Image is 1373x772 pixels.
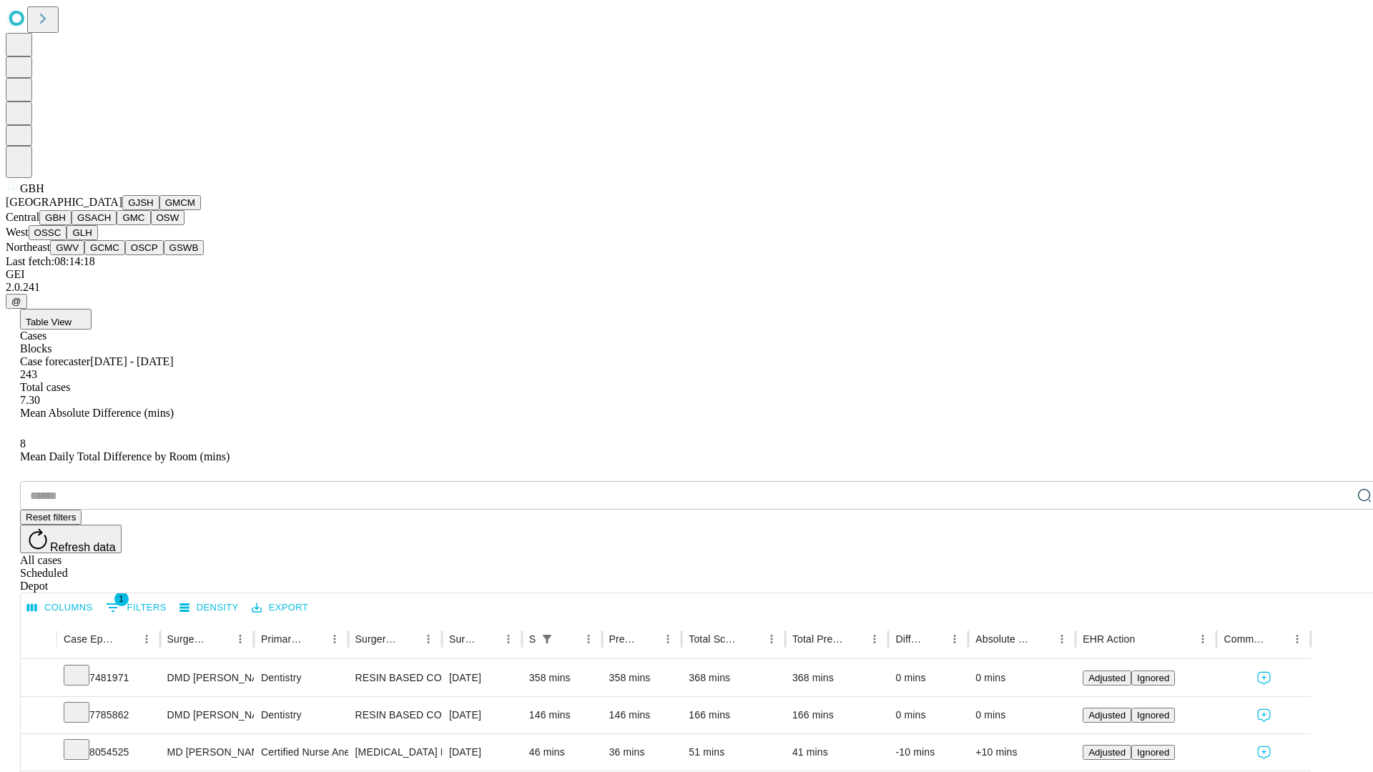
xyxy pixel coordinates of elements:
button: Sort [558,629,579,649]
div: 146 mins [609,697,675,733]
div: Certified Nurse Anesthetist [261,734,340,771]
div: 358 mins [609,660,675,696]
div: 146 mins [529,697,595,733]
div: [DATE] [449,734,515,771]
div: Comments [1224,633,1265,645]
div: 166 mins [792,697,882,733]
button: Menu [325,629,345,649]
div: Surgeon Name [167,633,209,645]
div: Total Scheduled Duration [689,633,740,645]
div: 36 mins [609,734,675,771]
span: [DATE] - [DATE] [90,355,173,367]
span: Adjusted [1088,710,1126,721]
span: Last fetch: 08:14:18 [6,255,95,267]
button: GBH [39,210,72,225]
button: GMCM [159,195,201,210]
button: OSW [151,210,185,225]
button: Menu [418,629,438,649]
button: GSWB [164,240,205,255]
button: OSCP [125,240,164,255]
button: Sort [1032,629,1052,649]
button: Export [248,597,312,619]
div: 8054525 [64,734,153,771]
span: Refresh data [50,541,116,553]
div: 2.0.241 [6,281,1367,294]
span: 7.30 [20,394,40,406]
span: Reset filters [26,512,76,523]
button: Menu [1052,629,1072,649]
button: Sort [398,629,418,649]
div: [MEDICAL_DATA] FLEXIBLE PROXIMAL DIAGNOSTIC [355,734,435,771]
button: GJSH [122,195,159,210]
button: Ignored [1131,670,1175,686]
div: Dentistry [261,697,340,733]
span: Northeast [6,241,50,253]
div: Scheduled In Room Duration [529,633,536,645]
div: 0 mins [895,697,961,733]
button: Sort [1136,629,1156,649]
button: Density [176,597,242,619]
button: GLH [67,225,97,240]
div: DMD [PERSON_NAME] [PERSON_NAME] Dmd [167,697,247,733]
span: Adjusted [1088,747,1126,758]
button: Menu [865,629,885,649]
button: Expand [28,666,49,691]
span: 8 [20,437,26,450]
div: EHR Action [1083,633,1135,645]
button: Menu [498,629,518,649]
div: Surgery Date [449,633,477,645]
button: GCMC [84,240,125,255]
div: +10 mins [975,734,1068,771]
button: GMC [117,210,150,225]
span: Ignored [1137,673,1169,683]
div: 1 active filter [537,629,557,649]
div: Total Predicted Duration [792,633,844,645]
button: Show filters [102,596,170,619]
div: 0 mins [895,660,961,696]
div: [DATE] [449,697,515,733]
button: Sort [117,629,137,649]
span: Central [6,211,39,223]
button: Sort [1267,629,1287,649]
div: 7785862 [64,697,153,733]
div: RESIN BASED COMPOSITE 4/OR MORE SURFACES, ANTERIOR [355,660,435,696]
div: 41 mins [792,734,882,771]
span: 1 [114,592,129,606]
button: Sort [210,629,230,649]
div: 368 mins [792,660,882,696]
span: Ignored [1137,710,1169,721]
div: 358 mins [529,660,595,696]
div: GEI [6,268,1367,281]
span: [GEOGRAPHIC_DATA] [6,196,122,208]
button: Sort [305,629,325,649]
div: 51 mins [689,734,778,771]
div: Dentistry [261,660,340,696]
button: Sort [638,629,658,649]
button: Sort [478,629,498,649]
button: Adjusted [1083,708,1131,723]
div: Case Epic Id [64,633,115,645]
span: West [6,226,29,238]
div: 368 mins [689,660,778,696]
button: Menu [230,629,250,649]
button: Sort [845,629,865,649]
div: [DATE] [449,660,515,696]
div: Surgery Name [355,633,397,645]
div: RESIN BASED COMPOSITE 1 SURFACE, POSTERIOR [355,697,435,733]
button: Adjusted [1083,745,1131,760]
button: Sort [925,629,945,649]
span: Total cases [20,381,70,393]
span: Adjusted [1088,673,1126,683]
div: Absolute Difference [975,633,1030,645]
div: 0 mins [975,660,1068,696]
button: Sort [742,629,762,649]
button: Table View [20,309,92,330]
button: Adjusted [1083,670,1131,686]
button: Menu [762,629,782,649]
span: @ [11,296,21,307]
button: Show filters [537,629,557,649]
button: @ [6,294,27,309]
div: MD [PERSON_NAME] [PERSON_NAME] Md [167,734,247,771]
span: Table View [26,317,72,327]
div: Predicted In Room Duration [609,633,637,645]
